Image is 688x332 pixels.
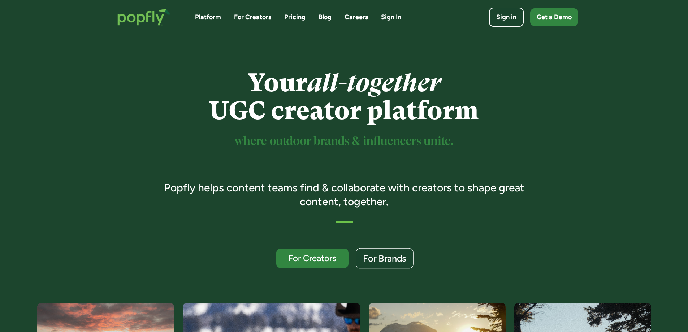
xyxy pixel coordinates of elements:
[276,249,349,268] a: For Creators
[235,136,454,147] sup: where outdoor brands & influencers unite.
[530,8,578,26] a: Get a Demo
[307,68,441,98] em: all-together
[283,254,342,263] div: For Creators
[356,248,414,269] a: For Brands
[363,254,406,263] div: For Brands
[153,69,535,125] h1: Your UGC creator platform
[195,13,221,22] a: Platform
[537,13,572,22] div: Get a Demo
[489,8,524,27] a: Sign in
[496,13,516,22] div: Sign in
[345,13,368,22] a: Careers
[284,13,306,22] a: Pricing
[319,13,332,22] a: Blog
[153,181,535,208] h3: Popfly helps content teams find & collaborate with creators to shape great content, together.
[234,13,271,22] a: For Creators
[110,1,178,33] a: home
[381,13,401,22] a: Sign In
